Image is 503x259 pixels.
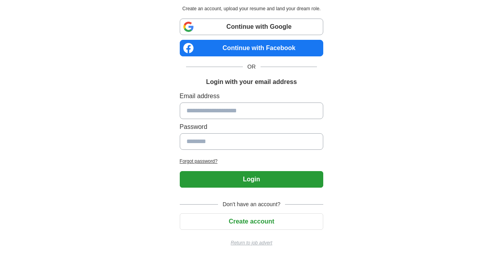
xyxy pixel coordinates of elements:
a: Forgot password? [180,158,324,165]
button: Login [180,171,324,188]
a: Return to job advert [180,239,324,246]
p: Create an account, upload your resume and land your dream role. [181,5,322,12]
label: Email address [180,91,324,101]
a: Create account [180,218,324,225]
h1: Login with your email address [206,77,297,87]
span: OR [243,63,261,71]
label: Password [180,122,324,132]
button: Create account [180,213,324,230]
span: Don't have an account? [218,200,285,209]
a: Continue with Facebook [180,40,324,56]
a: Continue with Google [180,19,324,35]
